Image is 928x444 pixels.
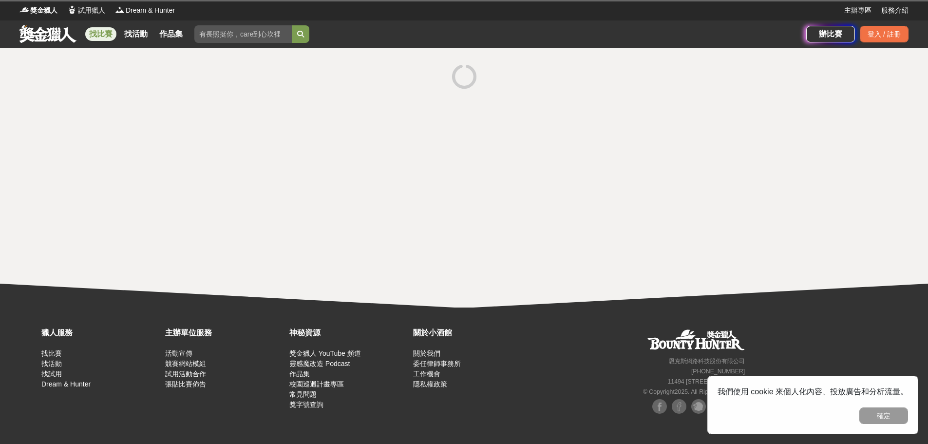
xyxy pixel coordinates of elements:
[67,5,105,16] a: Logo試用獵人
[289,370,310,378] a: 作品集
[643,388,745,395] small: © Copyright 2025 . All Rights Reserved.
[165,360,206,367] a: 競賽網站模組
[165,327,284,339] div: 主辦單位服務
[413,380,447,388] a: 隱私權政策
[859,407,908,424] button: 確定
[41,380,91,388] a: Dream & Hunter
[194,25,292,43] input: 有長照挺你，care到心坎裡！青春出手，拍出照顧 影音徵件活動
[165,370,206,378] a: 試用活動合作
[289,390,317,398] a: 常見問題
[289,327,408,339] div: 神秘資源
[67,5,77,15] img: Logo
[115,5,175,16] a: LogoDream & Hunter
[413,360,461,367] a: 委任律師事務所
[652,399,667,414] img: Facebook
[289,349,361,357] a: 獎金獵人 YouTube 頻道
[669,358,745,365] small: 恩克斯網路科技股份有限公司
[85,27,116,41] a: 找比賽
[806,26,855,42] a: 辦比賽
[41,370,62,378] a: 找試用
[691,399,706,414] img: Plurk
[668,378,745,385] small: 11494 [STREET_ADDRESS]
[289,360,350,367] a: 靈感魔改造 Podcast
[41,327,160,339] div: 獵人服務
[691,368,745,375] small: [PHONE_NUMBER]
[881,5,909,16] a: 服務介紹
[413,327,532,339] div: 關於小酒館
[30,5,57,16] span: 獎金獵人
[115,5,125,15] img: Logo
[289,380,344,388] a: 校園巡迴計畫專區
[718,387,908,396] span: 我們使用 cookie 來個人化內容、投放廣告和分析流量。
[672,399,686,414] img: Facebook
[78,5,105,16] span: 試用獵人
[413,349,440,357] a: 關於我們
[165,380,206,388] a: 張貼比賽佈告
[41,360,62,367] a: 找活動
[126,5,175,16] span: Dream & Hunter
[860,26,909,42] div: 登入 / 註冊
[289,401,323,408] a: 獎字號查詢
[19,5,57,16] a: Logo獎金獵人
[844,5,871,16] a: 主辦專區
[165,349,192,357] a: 活動宣傳
[120,27,152,41] a: 找活動
[41,349,62,357] a: 找比賽
[19,5,29,15] img: Logo
[413,370,440,378] a: 工作機會
[155,27,187,41] a: 作品集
